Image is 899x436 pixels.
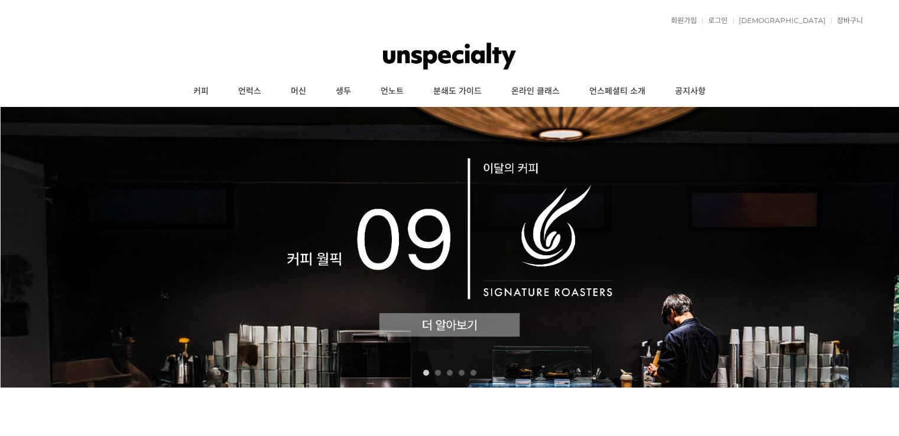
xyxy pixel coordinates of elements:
[496,77,575,106] a: 온라인 클래스
[435,370,441,376] a: 2
[665,17,697,24] a: 회원가입
[383,38,516,74] img: 언스페셜티 몰
[223,77,276,106] a: 언럭스
[733,17,826,24] a: [DEMOGRAPHIC_DATA]
[575,77,660,106] a: 언스페셜티 소개
[321,77,366,106] a: 생두
[447,370,453,376] a: 3
[366,77,418,106] a: 언노트
[459,370,465,376] a: 4
[470,370,476,376] a: 5
[178,77,223,106] a: 커피
[831,17,863,24] a: 장바구니
[276,77,321,106] a: 머신
[702,17,728,24] a: 로그인
[423,370,429,376] a: 1
[660,77,721,106] a: 공지사항
[418,77,496,106] a: 분쇄도 가이드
